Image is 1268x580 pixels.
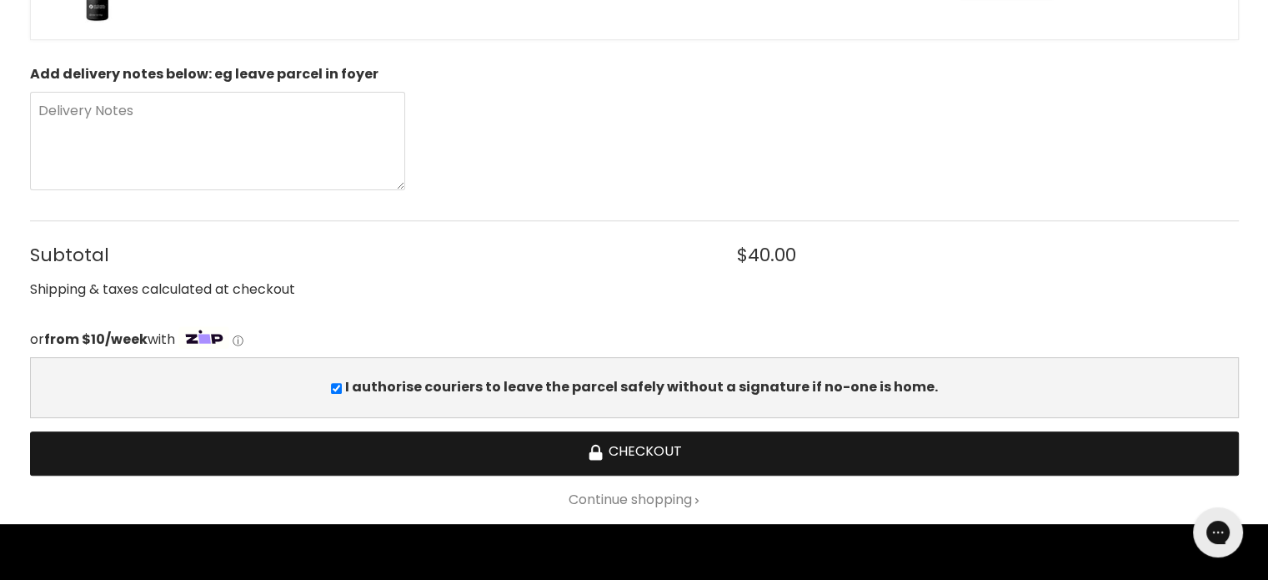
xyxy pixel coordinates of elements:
[30,431,1239,476] button: Checkout
[30,245,702,265] span: Subtotal
[30,280,1239,300] div: Shipping & taxes calculated at checkout
[178,326,230,350] img: Zip Logo
[345,377,938,396] b: I authorise couriers to leave the parcel safely without a signature if no-one is home.
[1185,502,1251,563] iframe: Gorgias live chat messenger
[736,245,795,265] span: $40.00
[30,492,1239,507] a: Continue shopping
[30,64,378,83] b: Add delivery notes below: eg leave parcel in foyer
[44,330,148,349] strong: from $10/week
[30,330,175,349] span: or with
